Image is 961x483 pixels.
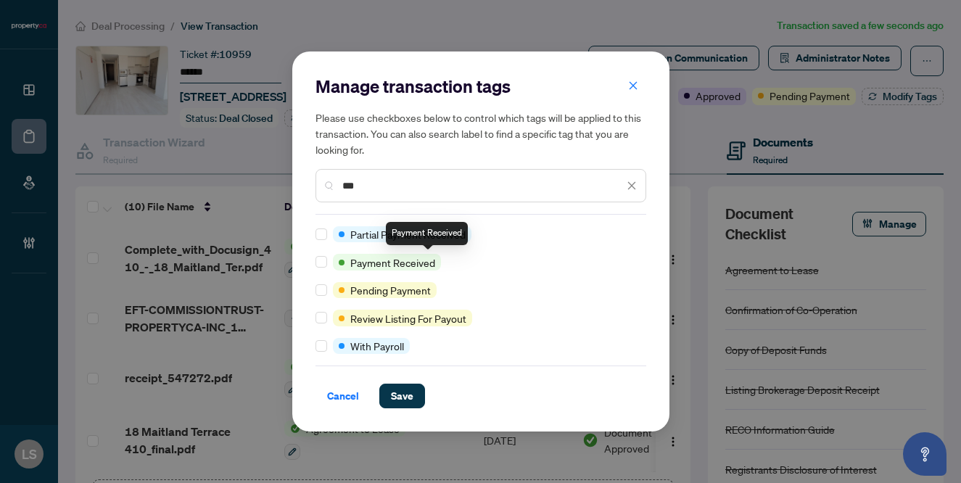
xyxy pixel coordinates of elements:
[379,384,425,408] button: Save
[315,110,646,157] h5: Please use checkboxes below to control which tags will be applied to this transaction. You can al...
[350,338,404,354] span: With Payroll
[903,432,946,476] button: Open asap
[350,226,466,242] span: Partial Payment Received
[386,222,468,245] div: Payment Received
[350,255,435,271] span: Payment Received
[628,80,638,91] span: close
[315,384,371,408] button: Cancel
[627,181,637,191] span: close
[350,282,431,298] span: Pending Payment
[327,384,359,408] span: Cancel
[315,75,646,98] h2: Manage transaction tags
[391,384,413,408] span: Save
[350,310,466,326] span: Review Listing For Payout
